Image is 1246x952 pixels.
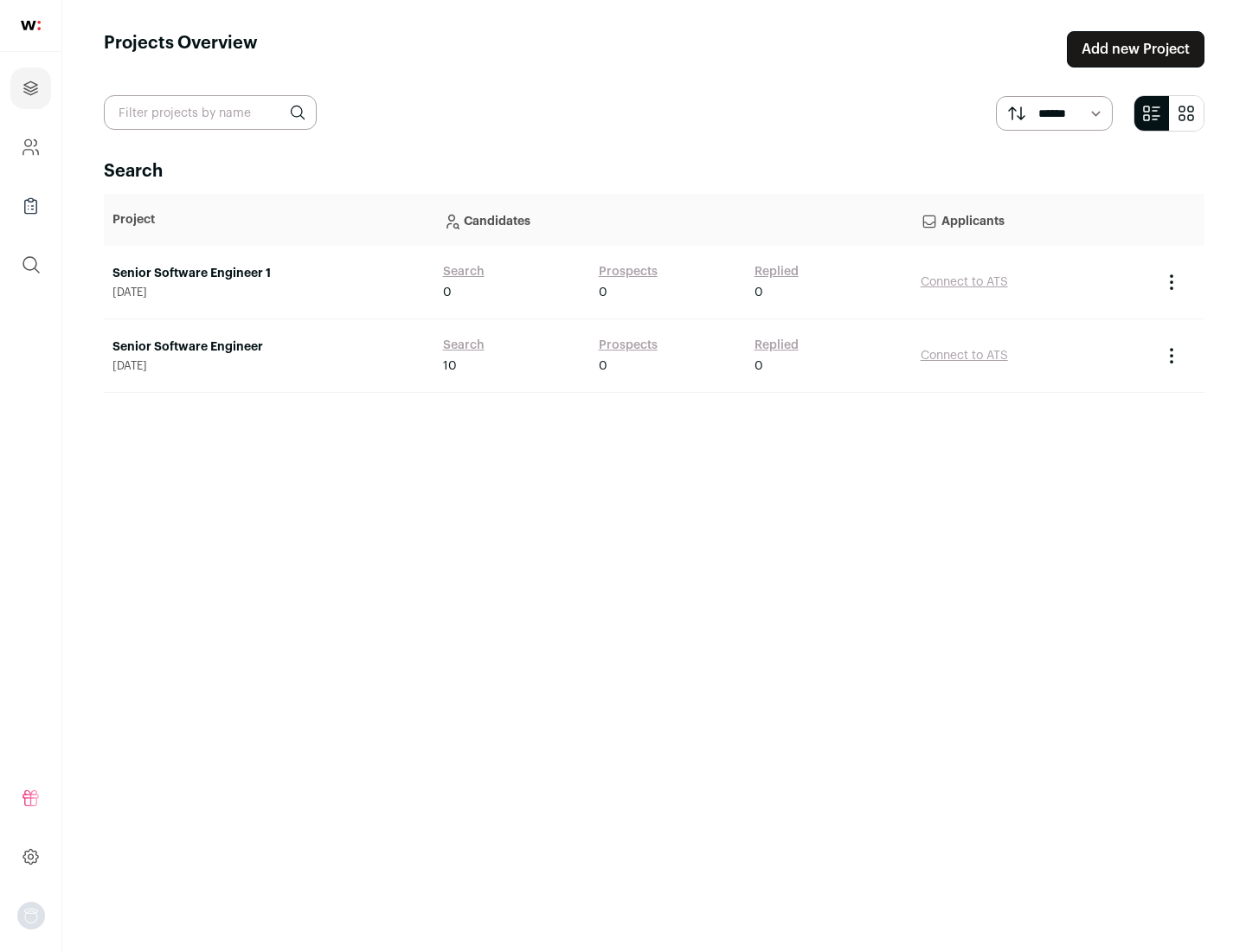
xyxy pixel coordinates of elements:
[921,350,1008,362] a: Connect to ATS
[443,203,903,237] p: Candidates
[112,286,426,299] span: [DATE]
[10,185,51,227] a: Company Lists
[112,265,426,282] a: Senior Software Engineer 1
[755,357,763,375] span: 0
[599,263,658,280] a: Prospects
[599,337,658,354] a: Prospects
[443,357,457,375] span: 10
[921,203,1144,237] p: Applicants
[10,126,51,168] a: Company and ATS Settings
[443,337,485,354] a: Search
[112,211,426,228] p: Project
[755,284,763,301] span: 0
[17,902,45,929] button: Open dropdown
[755,263,799,280] a: Replied
[10,68,51,109] a: Projects
[599,357,607,375] span: 0
[104,159,1204,183] h2: Search
[1161,345,1182,366] button: Project Actions
[104,31,258,68] h1: Projects Overview
[104,95,317,130] input: Filter projects by name
[112,338,426,356] a: Senior Software Engineer
[443,263,485,280] a: Search
[1161,272,1182,293] button: Project Actions
[599,284,607,301] span: 0
[755,337,799,354] a: Replied
[1067,31,1204,68] a: Add new Project
[112,359,426,373] span: [DATE]
[921,276,1008,288] a: Connect to ATS
[17,902,45,929] img: nopic.png
[443,284,452,301] span: 0
[21,21,41,30] img: wellfound-shorthand-0d5821cbd27db2630d0214b213865d53afaa358527fdda9d0ea32b1df1b89c2c.svg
